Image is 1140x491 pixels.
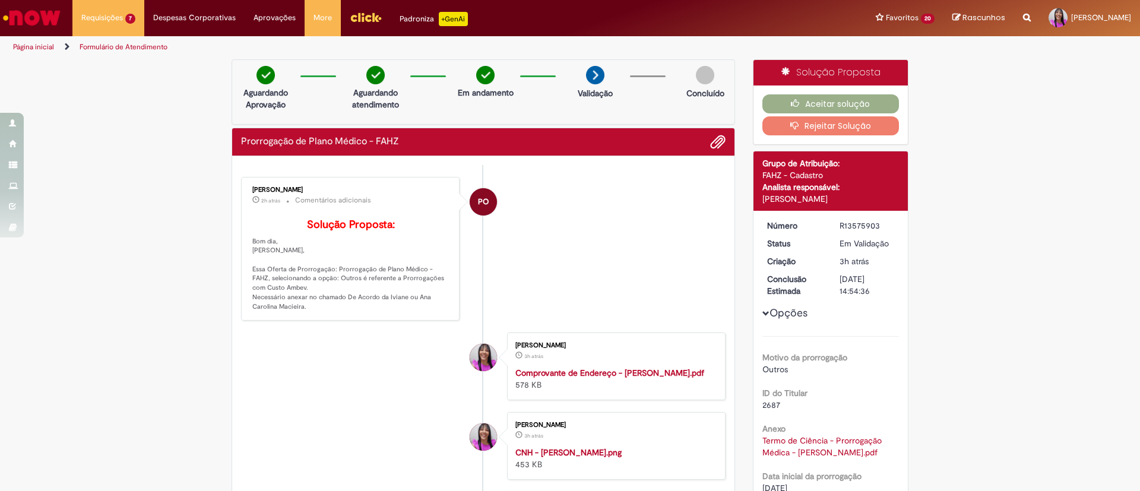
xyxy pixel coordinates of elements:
span: 7 [125,14,135,24]
dt: Criação [758,255,831,267]
span: Requisições [81,12,123,24]
p: Aguardando atendimento [347,87,404,110]
div: 578 KB [515,367,713,391]
div: [PERSON_NAME] [515,422,713,429]
div: Em Validação [840,237,895,249]
span: 2h atrás [261,197,280,204]
b: Data inicial da prorrogação [762,471,862,482]
span: 2687 [762,400,780,410]
a: Download de Termo de Ciência - Prorrogação Médica - Victor Henrique Anastacio Pellegrini.pdf [762,435,884,458]
span: PO [478,188,489,216]
span: 3h atrás [524,353,543,360]
dt: Número [758,220,831,232]
p: Aguardando Aprovação [237,87,294,110]
img: ServiceNow [1,6,62,30]
div: 453 KB [515,446,713,470]
a: Página inicial [13,42,54,52]
span: 3h atrás [524,432,543,439]
div: [PERSON_NAME] [762,193,900,205]
div: Padroniza [400,12,468,26]
time: 29/09/2025 10:54:33 [840,256,869,267]
span: Outros [762,364,788,375]
div: [PERSON_NAME] [515,342,713,349]
p: Concluído [686,87,724,99]
span: Rascunhos [962,12,1005,23]
time: 29/09/2025 10:53:08 [524,353,543,360]
div: Lauane Laissa De Oliveira [470,344,497,371]
div: Grupo de Atribuição: [762,157,900,169]
time: 29/09/2025 11:06:51 [261,197,280,204]
div: Lauane Laissa De Oliveira [470,423,497,451]
div: [PERSON_NAME] [252,186,450,194]
a: Rascunhos [952,12,1005,24]
a: CNH - [PERSON_NAME].png [515,447,622,458]
span: 3h atrás [840,256,869,267]
img: click_logo_yellow_360x200.png [350,8,382,26]
span: Favoritos [886,12,919,24]
b: Solução Proposta: [307,218,395,232]
img: arrow-next.png [586,66,604,84]
span: More [313,12,332,24]
img: check-circle-green.png [256,66,275,84]
span: Aprovações [254,12,296,24]
p: Validação [578,87,613,99]
button: Adicionar anexos [710,134,726,150]
a: Formulário de Atendimento [80,42,167,52]
div: FAHZ - Cadastro [762,169,900,181]
small: Comentários adicionais [295,195,371,205]
div: Analista responsável: [762,181,900,193]
img: img-circle-grey.png [696,66,714,84]
dt: Conclusão Estimada [758,273,831,297]
p: Em andamento [458,87,514,99]
time: 29/09/2025 10:53:08 [524,432,543,439]
img: check-circle-green.png [366,66,385,84]
p: +GenAi [439,12,468,26]
img: check-circle-green.png [476,66,495,84]
a: Comprovante de Endereço - [PERSON_NAME].pdf [515,368,704,378]
div: Priscila Oliveira [470,188,497,216]
span: [PERSON_NAME] [1071,12,1131,23]
div: Solução Proposta [753,60,908,85]
p: Bom dia, [PERSON_NAME], Essa Oferta de Prorrogação: Prorrogação de Plano Médico - FAHZ, seleciona... [252,219,450,311]
span: Despesas Corporativas [153,12,236,24]
div: R13575903 [840,220,895,232]
div: [DATE] 14:54:36 [840,273,895,297]
div: 29/09/2025 10:54:33 [840,255,895,267]
b: Motivo da prorrogação [762,352,847,363]
h2: Prorrogação de Plano Médico - FAHZ Histórico de tíquete [241,137,399,147]
ul: Trilhas de página [9,36,751,58]
span: 20 [921,14,935,24]
dt: Status [758,237,831,249]
button: Rejeitar Solução [762,116,900,135]
button: Aceitar solução [762,94,900,113]
b: ID do Titular [762,388,807,398]
b: Anexo [762,423,786,434]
